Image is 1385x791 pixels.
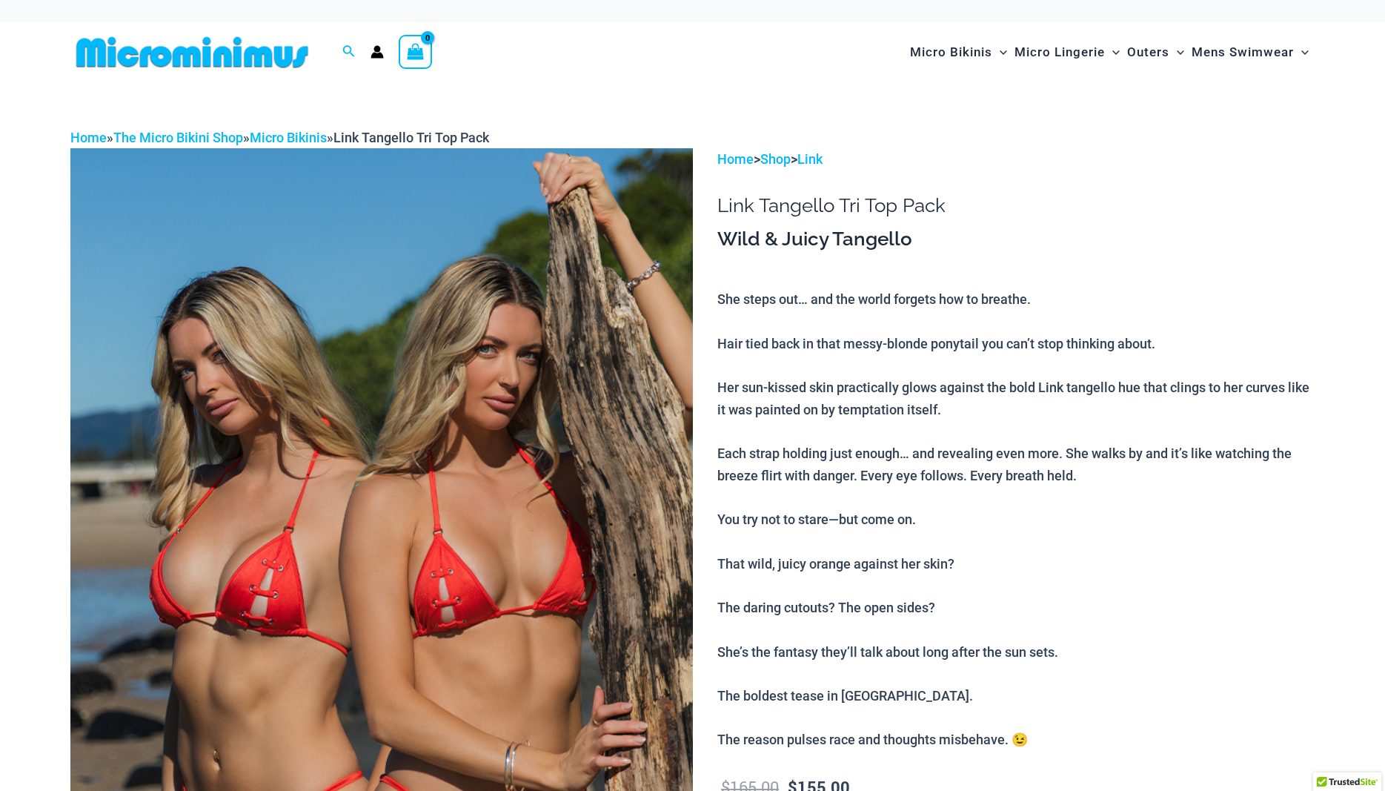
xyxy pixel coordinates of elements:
h1: Link Tangello Tri Top Pack [717,194,1315,217]
span: Menu Toggle [1294,33,1309,71]
span: Micro Lingerie [1014,33,1105,71]
span: Outers [1127,33,1169,71]
span: Micro Bikinis [910,33,992,71]
a: The Micro Bikini Shop [113,130,243,145]
img: MM SHOP LOGO FLAT [70,36,314,69]
a: Link [797,151,823,167]
nav: Site Navigation [904,27,1315,77]
span: Menu Toggle [1105,33,1120,71]
a: View Shopping Cart, empty [399,35,433,69]
a: Micro LingerieMenu ToggleMenu Toggle [1011,30,1123,75]
a: Mens SwimwearMenu ToggleMenu Toggle [1188,30,1312,75]
h3: Wild & Juicy Tangello [717,227,1315,252]
a: Home [70,130,107,145]
a: Account icon link [371,45,384,59]
span: » » » [70,130,489,145]
span: Mens Swimwear [1192,33,1294,71]
a: Shop [760,151,791,167]
p: She steps out… and the world forgets how to breathe. Hair tied back in that messy-blonde ponytail... [717,288,1315,751]
span: Menu Toggle [1169,33,1184,71]
a: Micro Bikinis [250,130,327,145]
a: OutersMenu ToggleMenu Toggle [1123,30,1188,75]
a: Micro BikinisMenu ToggleMenu Toggle [906,30,1011,75]
a: Search icon link [342,43,356,62]
p: > > [717,148,1315,171]
a: Home [717,151,754,167]
span: Link Tangello Tri Top Pack [333,130,489,145]
span: Menu Toggle [992,33,1007,71]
